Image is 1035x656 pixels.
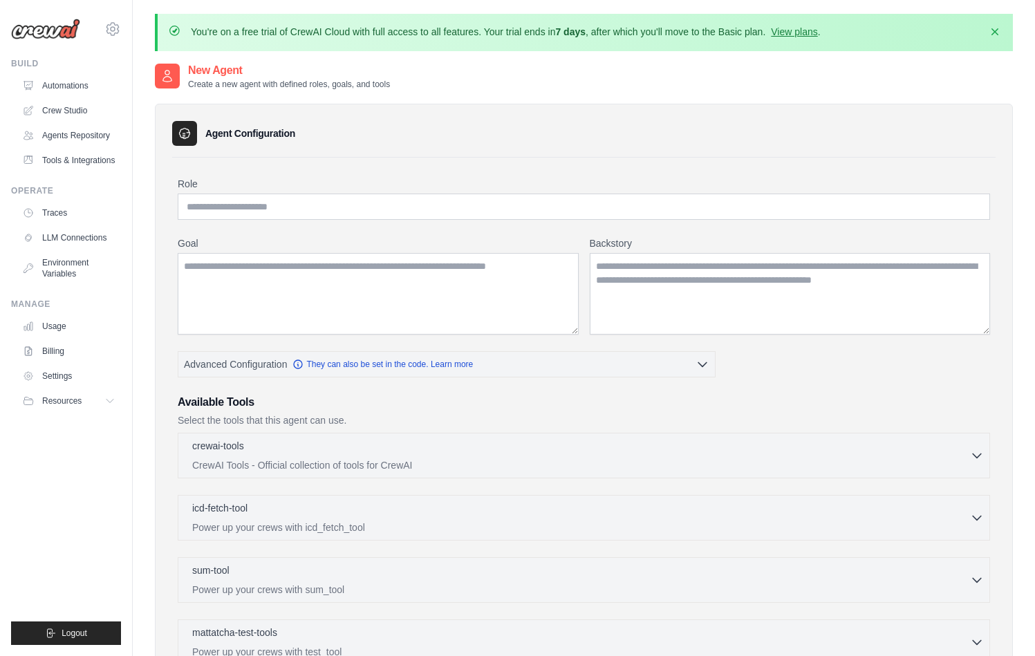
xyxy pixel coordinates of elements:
button: Resources [17,390,121,412]
h2: New Agent [188,62,390,79]
p: Power up your crews with sum_tool [192,583,970,597]
a: Crew Studio [17,100,121,122]
a: Agents Repository [17,124,121,147]
a: Billing [17,340,121,362]
div: Build [11,58,121,69]
label: Goal [178,236,579,250]
a: Settings [17,365,121,387]
p: sum-tool [192,563,230,577]
p: CrewAI Tools - Official collection of tools for CrewAI [192,458,970,472]
label: Role [178,177,990,191]
p: You're on a free trial of CrewAI Cloud with full access to all features. Your trial ends in , aft... [191,25,821,39]
span: Logout [62,628,87,639]
img: Logo [11,19,80,39]
a: Environment Variables [17,252,121,285]
p: mattatcha-test-tools [192,626,277,639]
a: LLM Connections [17,227,121,249]
a: Usage [17,315,121,337]
span: Resources [42,395,82,406]
button: Logout [11,621,121,645]
label: Backstory [590,236,991,250]
button: icd-fetch-tool Power up your crews with icd_fetch_tool [184,501,984,534]
p: icd-fetch-tool [192,501,248,515]
button: Advanced Configuration They can also be set in the code. Learn more [178,352,715,377]
div: Operate [11,185,121,196]
p: Power up your crews with icd_fetch_tool [192,521,970,534]
p: Create a new agent with defined roles, goals, and tools [188,79,390,90]
a: They can also be set in the code. Learn more [292,359,473,370]
h3: Agent Configuration [205,126,295,140]
a: Automations [17,75,121,97]
button: crewai-tools CrewAI Tools - Official collection of tools for CrewAI [184,439,984,472]
button: sum-tool Power up your crews with sum_tool [184,563,984,597]
div: Manage [11,299,121,310]
a: Traces [17,202,121,224]
p: Select the tools that this agent can use. [178,413,990,427]
h3: Available Tools [178,394,990,411]
a: Tools & Integrations [17,149,121,171]
a: View plans [771,26,817,37]
p: crewai-tools [192,439,244,453]
strong: 7 days [555,26,586,37]
span: Advanced Configuration [184,357,287,371]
